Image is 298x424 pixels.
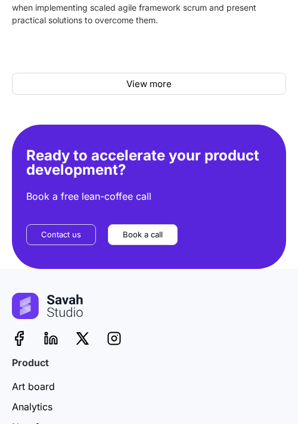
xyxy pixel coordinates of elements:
[123,231,163,239] span: Book a call
[26,224,96,245] a: Contact us
[26,148,272,177] h2: Ready to accelerate your product development?
[12,379,286,394] a: Art board
[41,231,81,239] span: Contact us
[12,73,286,95] a: View more
[26,189,272,203] p: Book a free lean-coffee call
[12,400,286,414] a: Analytics
[12,379,55,394] span: Art board
[238,367,298,424] iframe: Chat Widget
[12,400,52,414] span: Analytics
[108,224,178,245] a: Book a call
[126,79,172,88] span: View more
[12,358,286,367] h4: Product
